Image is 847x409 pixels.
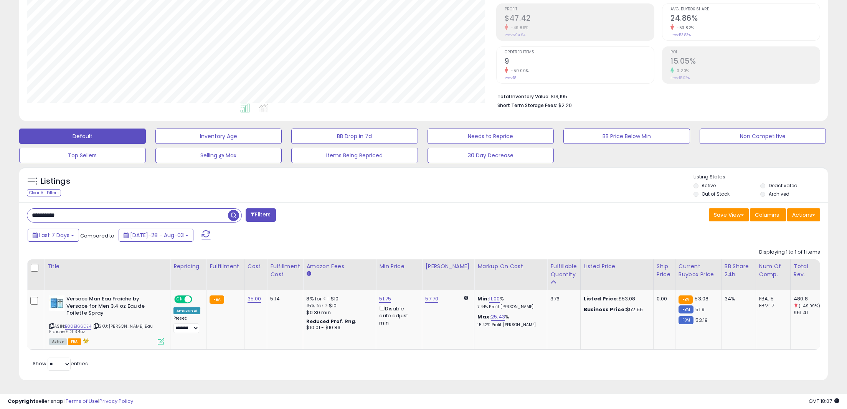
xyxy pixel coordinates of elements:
div: FBA: 5 [759,295,784,302]
button: BB Drop in 7d [291,129,418,144]
div: FBM: 7 [759,302,784,309]
button: Save View [709,208,749,221]
div: $10.01 - $10.83 [306,325,370,331]
div: 15% for > $10 [306,302,370,309]
small: Prev: $94.64 [505,33,525,37]
div: Fulfillment Cost [270,262,300,279]
th: The percentage added to the cost of goods (COGS) that forms the calculator for Min & Max prices. [474,259,547,290]
div: Listed Price [584,262,650,270]
div: Displaying 1 to 1 of 1 items [759,249,820,256]
div: 376 [550,295,574,302]
label: Active [702,182,716,189]
small: -53.82% [674,25,694,31]
small: (-49.99%) [799,303,820,309]
span: [DATE]-28 - Aug-03 [130,231,184,239]
button: Non Competitive [700,129,826,144]
div: Preset: [173,316,200,333]
div: Current Buybox Price [679,262,718,279]
span: OFF [191,296,203,303]
a: B00EI66DE4 [65,323,91,330]
label: Archived [769,191,789,197]
small: Prev: 15.02% [670,76,690,80]
button: Default [19,129,146,144]
button: Columns [750,208,786,221]
span: ROI [670,50,820,54]
div: Amazon AI [173,307,200,314]
a: 51.75 [379,295,391,303]
a: 11.00 [489,295,500,303]
span: Columns [755,211,779,219]
div: Disable auto adjust min [379,304,416,327]
span: Avg. Buybox Share [670,7,820,12]
button: Filters [246,208,276,222]
b: Short Term Storage Fees: [497,102,557,109]
small: FBM [679,305,693,313]
p: Listing States: [693,173,828,181]
div: BB Share 24h. [725,262,753,279]
a: Terms of Use [66,397,98,405]
div: Amazon Fees [306,262,373,270]
div: Ship Price [657,262,672,279]
label: Out of Stock [702,191,730,197]
small: Prev: 18 [505,76,516,80]
small: FBM [679,316,693,324]
div: Fulfillment [210,262,241,270]
div: Min Price [379,262,419,270]
strong: Copyright [8,397,36,405]
span: $2.20 [558,102,572,109]
h5: Listings [41,176,70,187]
small: Amazon Fees. [306,270,311,277]
p: 7.44% Profit [PERSON_NAME] [477,304,541,310]
span: 2025-08-11 18:07 GMT [809,397,839,405]
div: Cost [248,262,264,270]
span: Show: entries [33,360,88,367]
li: $13,195 [497,91,814,101]
span: ON [175,296,185,303]
div: $0.30 min [306,309,370,316]
div: ASIN: [49,295,164,344]
span: Compared to: [80,232,116,239]
small: Prev: 53.83% [670,33,691,37]
div: $52.55 [584,306,647,313]
a: 25.43 [491,313,505,321]
small: 0.20% [674,68,689,74]
b: Min: [477,295,489,302]
div: Clear All Filters [27,189,61,196]
b: Versace Man Eau Fraiche by Versace for Men 3.4 oz Eau de Toilette Spray [66,295,160,319]
h2: 24.86% [670,14,820,24]
span: 51.9 [695,306,705,313]
small: FBA [679,295,693,304]
p: 15.42% Profit [PERSON_NAME] [477,322,541,328]
a: Privacy Policy [99,397,133,405]
button: Last 7 Days [28,229,79,242]
div: 0.00 [657,295,669,302]
button: 30 Day Decrease [428,148,554,163]
small: -50.00% [508,68,529,74]
div: 961.41 [794,309,825,316]
button: Selling @ Max [155,148,282,163]
button: [DATE]-28 - Aug-03 [119,229,193,242]
button: Inventory Age [155,129,282,144]
button: BB Price Below Min [563,129,690,144]
h2: 15.05% [670,57,820,67]
button: Needs to Reprice [428,129,554,144]
i: hazardous material [81,338,89,343]
span: 53.08 [695,295,708,302]
div: $53.08 [584,295,647,302]
b: Reduced Prof. Rng. [306,318,357,325]
button: Top Sellers [19,148,146,163]
div: Repricing [173,262,203,270]
span: Last 7 Days [39,231,69,239]
button: Items Being Repriced [291,148,418,163]
div: Title [47,262,167,270]
small: FBA [210,295,224,304]
span: 53.19 [695,317,708,324]
a: 57.70 [425,295,438,303]
h2: 9 [505,57,654,67]
img: 51AlqkGkk3L._SL40_.jpg [49,295,64,311]
b: Listed Price: [584,295,619,302]
span: | SKU: [PERSON_NAME] Eau Fraiche EDT 3.4oz [49,323,153,335]
b: Business Price: [584,306,626,313]
div: Num of Comp. [759,262,787,279]
div: 8% for <= $10 [306,295,370,302]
